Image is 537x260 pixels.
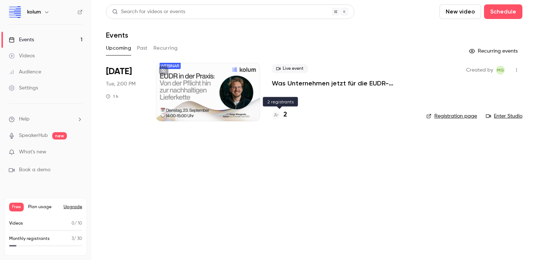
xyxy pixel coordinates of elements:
[72,221,75,226] span: 0
[19,132,48,139] a: SpeakerHub
[272,110,287,120] a: 2
[72,236,82,242] p: / 30
[484,4,522,19] button: Schedule
[153,42,178,54] button: Recurring
[19,166,50,174] span: Book a demo
[9,36,34,43] div: Events
[439,4,481,19] button: New video
[426,112,477,120] a: Registration page
[9,115,83,123] li: help-dropdown-opener
[272,79,415,88] a: Was Unternehmen jetzt für die EUDR-Compliance tun müssen + Live Q&A
[52,132,67,139] span: new
[272,64,308,73] span: Live event
[28,204,59,210] span: Plan usage
[19,115,30,123] span: Help
[112,8,185,16] div: Search for videos or events
[106,93,118,99] div: 1 h
[137,42,148,54] button: Past
[106,31,128,39] h1: Events
[106,80,136,88] span: Tue, 2:00 PM
[9,52,35,60] div: Videos
[497,66,504,74] span: MG
[9,84,38,92] div: Settings
[106,66,132,77] span: [DATE]
[106,63,144,121] div: Sep 23 Tue, 2:00 PM (Europe/Berlin)
[283,110,287,120] h4: 2
[9,68,41,76] div: Audience
[9,220,23,227] p: Videos
[106,42,131,54] button: Upcoming
[64,204,82,210] button: Upgrade
[72,220,82,227] p: / 10
[9,6,21,18] img: kolum
[486,112,522,120] a: Enter Studio
[466,66,493,74] span: Created by
[72,237,74,241] span: 3
[27,8,41,16] h6: kolum
[9,203,24,211] span: Free
[496,66,505,74] span: Maximilian Gampl
[19,148,46,156] span: What's new
[466,45,522,57] button: Recurring events
[9,236,50,242] p: Monthly registrants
